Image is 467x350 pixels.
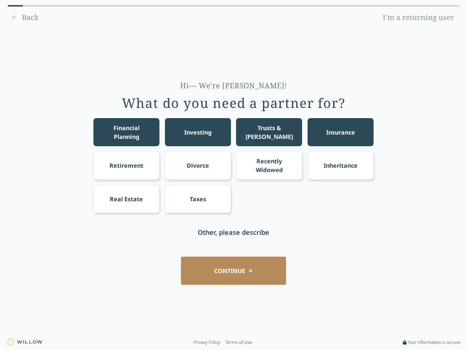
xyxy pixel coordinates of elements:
[324,161,358,170] div: Inheritance
[193,339,220,345] a: Privacy Policy
[187,161,209,170] div: Divorce
[100,124,153,141] div: Financial Planning
[326,128,355,137] div: Insurance
[243,124,296,141] div: Trusts & [PERSON_NAME]
[408,339,460,345] span: Your information is secure
[181,257,286,285] button: CONTINUE
[225,339,252,345] a: Terms of Use
[198,227,269,237] div: Other, please describe
[243,157,296,174] div: Recently Widowed
[190,195,206,203] div: Taxes
[109,161,143,170] div: Retirement
[110,195,143,203] div: Real Estate
[7,338,42,346] img: Willow logo
[180,81,287,91] div: Hi— We're [PERSON_NAME]!
[184,128,212,137] div: Investing
[378,12,459,23] a: I'm a returning user
[122,96,346,110] div: What do you need a partner for?
[8,5,23,7] div: 0% complete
